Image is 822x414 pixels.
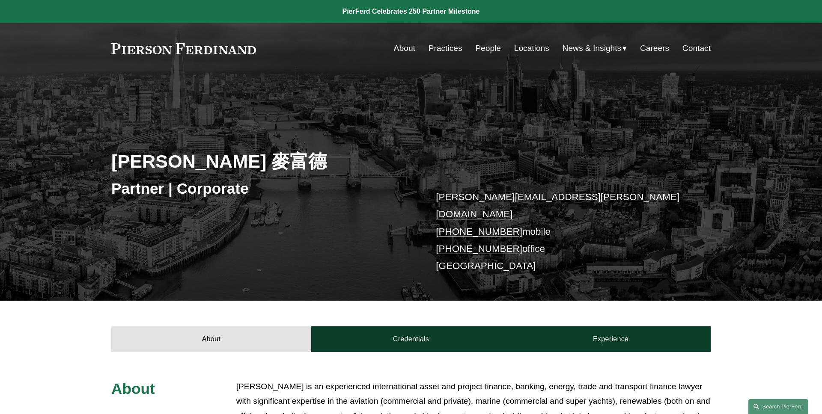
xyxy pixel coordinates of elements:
[563,40,627,56] a: folder dropdown
[111,380,155,397] span: About
[111,150,411,172] h2: [PERSON_NAME] 麥富德
[640,40,669,56] a: Careers
[436,243,522,254] a: [PHONE_NUMBER]
[563,41,622,56] span: News & Insights
[111,179,411,198] h3: Partner | Corporate
[429,40,462,56] a: Practices
[111,326,311,352] a: About
[748,399,808,414] a: Search this site
[475,40,501,56] a: People
[436,226,522,237] a: [PHONE_NUMBER]
[511,326,711,352] a: Experience
[514,40,549,56] a: Locations
[436,189,685,275] p: mobile office [GEOGRAPHIC_DATA]
[394,40,415,56] a: About
[682,40,711,56] a: Contact
[436,192,679,219] a: [PERSON_NAME][EMAIL_ADDRESS][PERSON_NAME][DOMAIN_NAME]
[311,326,511,352] a: Credentials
